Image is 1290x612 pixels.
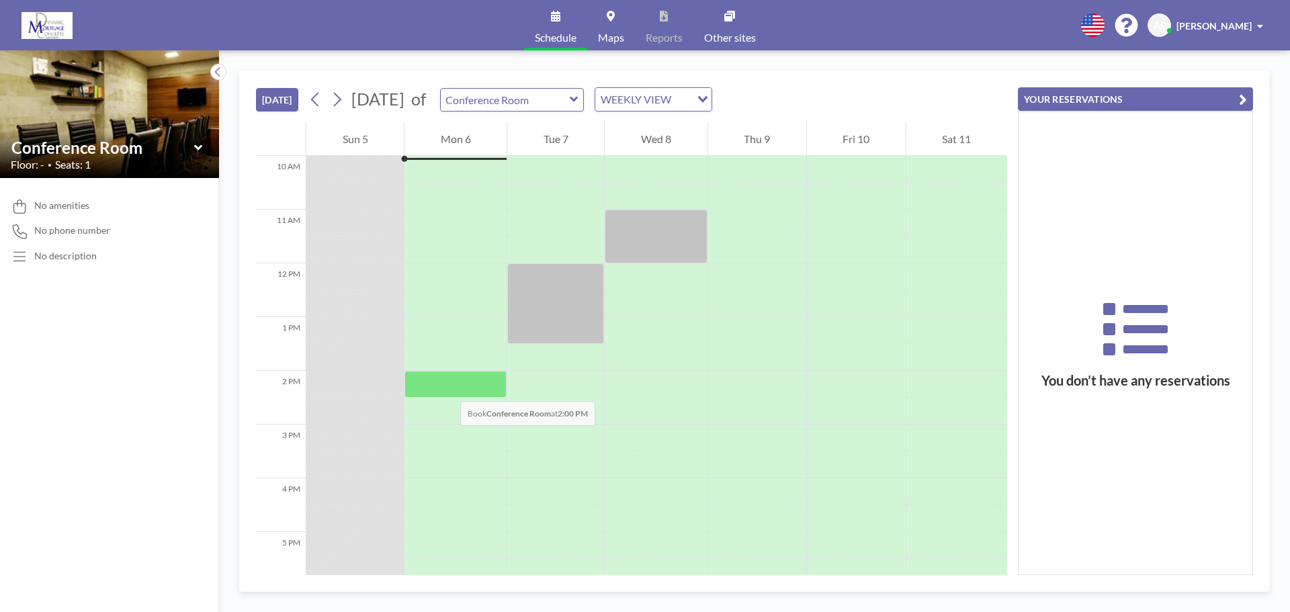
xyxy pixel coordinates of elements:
div: No description [34,250,97,262]
div: Sun 5 [306,122,404,156]
h3: You don’t have any reservations [1019,372,1252,389]
span: Schedule [535,32,576,43]
span: [DATE] [351,89,404,109]
input: Conference Room [441,89,570,111]
div: Sat 11 [906,122,1007,156]
div: 11 AM [256,210,306,263]
div: 3 PM [256,425,306,478]
div: 1 PM [256,317,306,371]
div: Tue 7 [507,122,604,156]
img: organization-logo [21,12,73,39]
div: 10 AM [256,156,306,210]
span: • [48,161,52,169]
span: Seats: 1 [55,158,91,171]
span: AF [1154,19,1166,32]
span: WEEKLY VIEW [598,91,674,108]
span: No amenities [34,200,89,212]
span: Reports [646,32,683,43]
b: Conference Room [486,408,551,419]
button: YOUR RESERVATIONS [1018,87,1253,111]
div: Wed 8 [605,122,707,156]
div: Fri 10 [807,122,906,156]
div: Mon 6 [404,122,507,156]
span: Floor: - [11,158,44,171]
span: [PERSON_NAME] [1176,20,1252,32]
div: 2 PM [256,371,306,425]
input: Search for option [675,91,689,108]
b: 2:00 PM [558,408,588,419]
button: [DATE] [256,88,298,112]
div: Search for option [595,88,712,111]
div: 4 PM [256,478,306,532]
span: Maps [598,32,624,43]
div: 5 PM [256,532,306,586]
div: Thu 9 [708,122,806,156]
div: 12 PM [256,263,306,317]
span: Book at [460,401,595,426]
span: Other sites [704,32,756,43]
input: Conference Room [11,138,194,157]
span: No phone number [34,224,110,236]
span: of [411,89,426,110]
